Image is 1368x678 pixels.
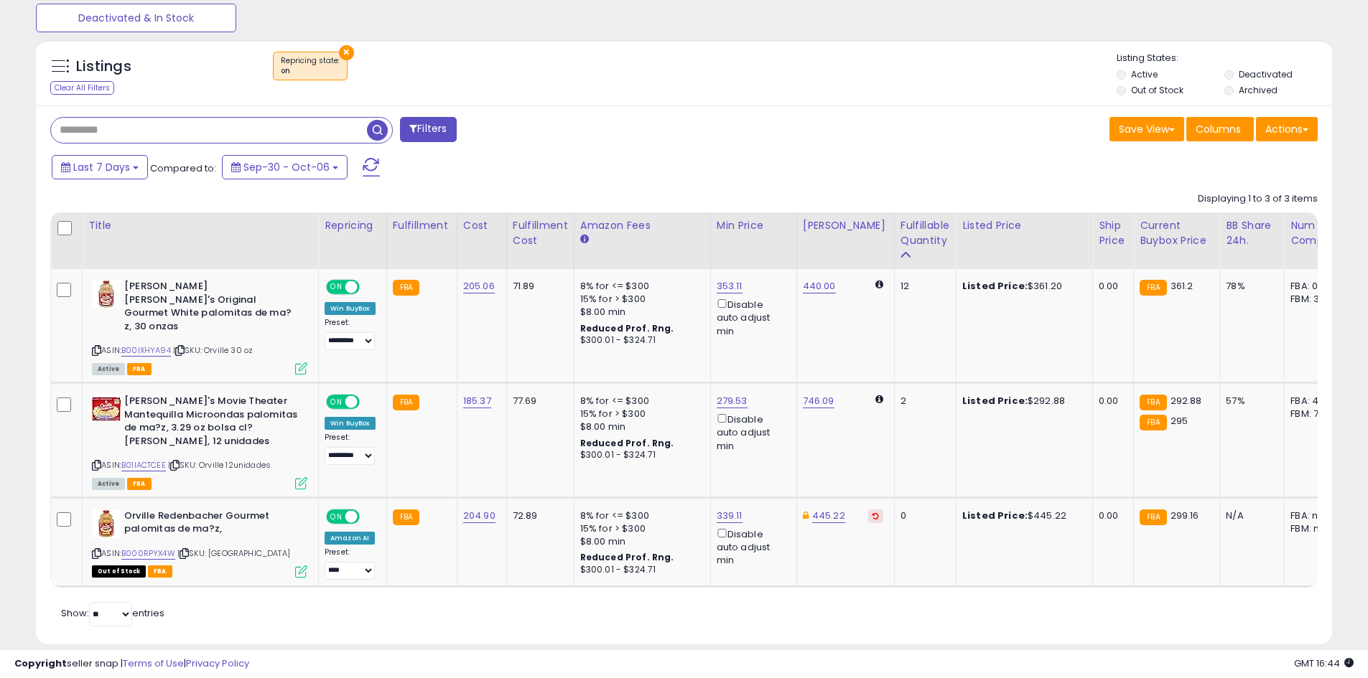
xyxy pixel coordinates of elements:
[92,509,307,576] div: ASIN:
[393,509,419,525] small: FBA
[1290,522,1338,535] div: FBM: n/a
[124,509,299,540] b: Orville Redenbacher Gourmet palomitas de ma?z,
[901,395,945,408] div: 2
[1256,117,1318,141] button: Actions
[580,218,704,233] div: Amazon Fees
[717,296,786,338] div: Disable auto adjust min
[1186,117,1254,141] button: Columns
[1290,395,1338,408] div: FBA: 4
[243,160,330,174] span: Sep-30 - Oct-06
[121,344,171,357] a: B00IXHYA94
[124,280,299,336] b: [PERSON_NAME] [PERSON_NAME]'s Original Gourmet White palomitas de ma?z, 30 onzas
[393,280,419,296] small: FBA
[14,656,67,670] strong: Copyright
[1131,68,1158,80] label: Active
[92,280,121,309] img: 511pZ1qaOzL._SL40_.jpg
[901,280,945,293] div: 12
[580,408,699,420] div: 15% for > $300
[327,396,345,408] span: ON
[222,155,348,179] button: Sep-30 - Oct-06
[1131,84,1183,96] label: Out of Stock
[962,218,1087,233] div: Listed Price
[1140,395,1166,410] small: FBA
[1171,279,1193,293] span: 361.2
[92,509,121,538] img: 51k6pMxTM+L._SL40_.jpg
[1140,280,1166,296] small: FBA
[1099,509,1122,522] div: 0.00
[580,564,699,576] div: $300.01 - $324.71
[1117,52,1332,65] p: Listing States:
[325,218,381,233] div: Repricing
[962,509,1081,522] div: $445.22
[580,395,699,408] div: 8% for <= $300
[463,509,495,523] a: 204.90
[580,522,699,535] div: 15% for > $300
[325,417,376,430] div: Win BuyBox
[50,81,114,95] div: Clear All Filters
[1226,395,1273,408] div: 57%
[901,218,950,248] div: Fulfillable Quantity
[580,437,674,449] b: Reduced Prof. Rng.
[339,45,354,60] button: ×
[92,363,125,375] span: All listings currently available for purchase on Amazon
[962,394,1028,408] b: Listed Price:
[513,280,563,293] div: 71.89
[962,509,1028,522] b: Listed Price:
[148,565,172,578] span: FBA
[1226,280,1273,293] div: 78%
[901,509,945,522] div: 0
[803,279,836,293] a: 440.00
[580,322,674,334] b: Reduced Prof. Rng.
[121,547,175,560] a: B000RPYX4W
[1290,280,1338,293] div: FBA: 0
[717,279,743,293] a: 353.11
[580,334,699,347] div: $300.01 - $324.71
[281,66,340,76] div: on
[36,4,236,32] button: Deactivated & In Stock
[803,218,888,233] div: [PERSON_NAME]
[717,394,748,408] a: 279.53
[150,161,216,175] span: Compared to:
[580,535,699,548] div: $8.00 min
[325,547,376,580] div: Preset:
[88,218,312,233] div: Title
[717,411,786,453] div: Disable auto adjust min
[1099,395,1122,408] div: 0.00
[1294,656,1354,670] span: 2025-10-14 16:44 GMT
[358,281,381,293] span: OFF
[325,318,376,350] div: Preset:
[1290,218,1343,248] div: Num of Comp.
[580,509,699,522] div: 8% for <= $300
[325,433,376,465] div: Preset:
[717,526,786,568] div: Disable auto adjust min
[1140,415,1166,430] small: FBA
[92,565,146,578] span: All listings that are currently out of stock and unavailable for purchase on Amazon
[580,280,699,293] div: 8% for <= $300
[1099,218,1127,248] div: Ship Price
[52,155,148,179] button: Last 7 Days
[121,459,166,471] a: B01IACTCEE
[463,394,491,408] a: 185.37
[717,509,743,523] a: 339.11
[1239,68,1293,80] label: Deactivated
[124,395,299,451] b: [PERSON_NAME]'s Movie Theater Mantequilla Microondas palomitas de ma?z, 3.29 oz bolsa cl?[PERSON_...
[962,280,1081,293] div: $361.20
[1239,84,1278,96] label: Archived
[1226,218,1278,248] div: BB Share 24h.
[327,511,345,523] span: ON
[812,509,845,523] a: 445.22
[580,233,589,246] small: Amazon Fees.
[1171,414,1188,428] span: 295
[1140,509,1166,525] small: FBA
[513,509,563,522] div: 72.89
[76,57,131,77] h5: Listings
[580,449,699,461] div: $300.01 - $324.71
[1171,394,1202,408] span: 292.88
[1226,509,1273,522] div: N/A
[393,395,419,410] small: FBA
[1099,280,1122,293] div: 0.00
[73,160,130,174] span: Last 7 Days
[1290,408,1338,420] div: FBM: 7
[281,55,340,77] span: Repricing state :
[325,532,375,545] div: Amazon AI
